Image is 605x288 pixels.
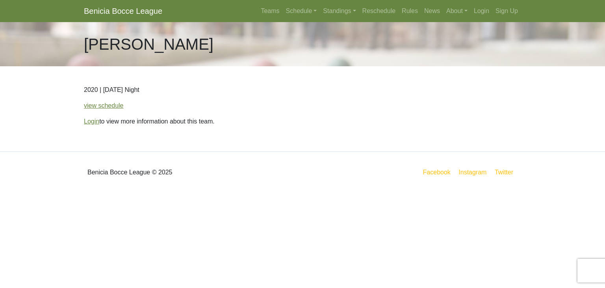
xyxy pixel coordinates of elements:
[84,35,213,54] h1: [PERSON_NAME]
[421,167,452,177] a: Facebook
[84,118,99,125] a: Login
[421,3,443,19] a: News
[492,3,521,19] a: Sign Up
[320,3,359,19] a: Standings
[399,3,421,19] a: Rules
[84,3,162,19] a: Benicia Bocce League
[258,3,282,19] a: Teams
[457,167,488,177] a: Instagram
[443,3,471,19] a: About
[283,3,320,19] a: Schedule
[84,85,521,95] p: 2020 | [DATE] Night
[471,3,492,19] a: Login
[78,158,302,187] div: Benicia Bocce League © 2025
[493,167,520,177] a: Twitter
[359,3,399,19] a: Reschedule
[84,102,124,109] a: view schedule
[84,117,521,126] p: to view more information about this team.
